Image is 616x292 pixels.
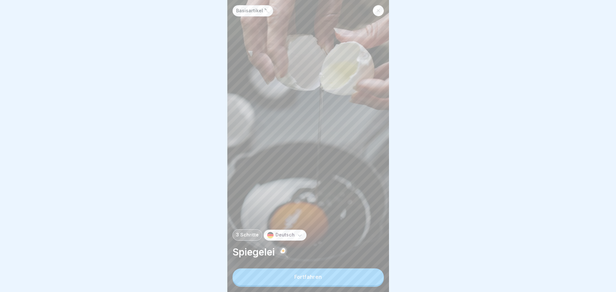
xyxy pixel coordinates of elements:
[294,274,322,280] div: Fortfahren
[267,232,274,238] img: de.svg
[276,232,295,238] p: Deutsch
[236,232,259,238] p: 3 Schritte
[232,246,384,258] p: Spiegelei 🍳
[232,268,384,285] button: Fortfahren
[236,8,270,14] p: Basisartikel 🔪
